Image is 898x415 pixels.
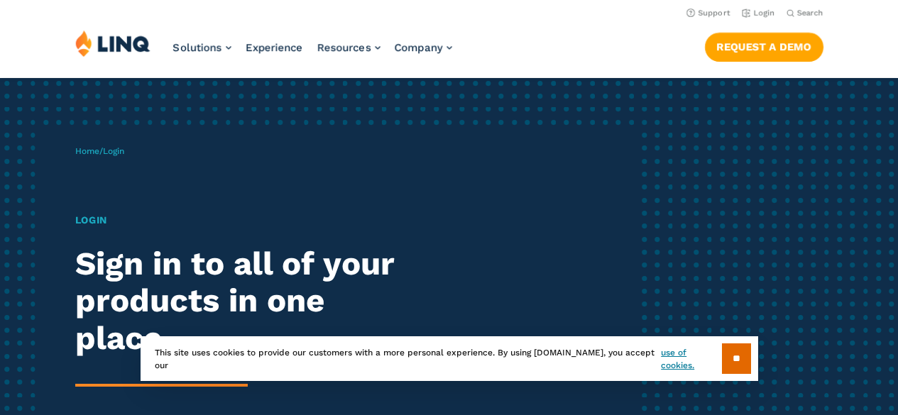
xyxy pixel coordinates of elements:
[705,33,823,61] a: Request a Demo
[103,146,124,156] span: Login
[173,41,222,54] span: Solutions
[75,30,150,57] img: LINQ | K‑12 Software
[705,30,823,61] nav: Button Navigation
[246,41,303,54] a: Experience
[141,336,758,381] div: This site uses cookies to provide our customers with a more personal experience. By using [DOMAIN...
[395,41,452,54] a: Company
[75,213,421,228] h1: Login
[317,41,380,54] a: Resources
[317,41,371,54] span: Resources
[173,30,452,77] nav: Primary Navigation
[75,146,99,156] a: Home
[661,346,721,372] a: use of cookies.
[686,9,730,18] a: Support
[742,9,775,18] a: Login
[75,146,124,156] span: /
[173,41,231,54] a: Solutions
[797,9,823,18] span: Search
[75,245,421,358] h2: Sign in to all of your products in one place.
[395,41,443,54] span: Company
[787,8,823,18] button: Open Search Bar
